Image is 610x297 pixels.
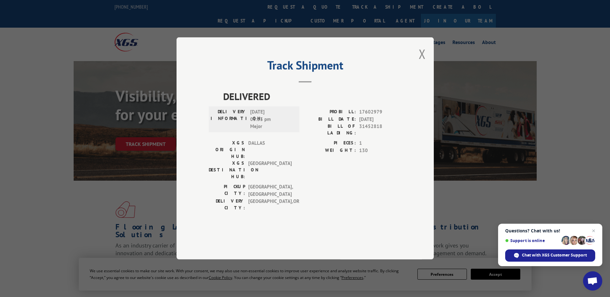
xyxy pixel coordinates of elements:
label: BILL OF LADING: [305,123,356,137]
span: [GEOGRAPHIC_DATA] , [GEOGRAPHIC_DATA] [248,184,292,198]
span: 1 [359,140,402,147]
label: XGS ORIGIN HUB: [209,140,245,160]
button: Close modal [419,45,426,62]
span: Chat with XGS Customer Support [522,252,587,258]
h2: Track Shipment [209,61,402,73]
label: PIECES: [305,140,356,147]
label: WEIGHT: [305,147,356,154]
label: PICKUP CITY: [209,184,245,198]
span: [GEOGRAPHIC_DATA] [248,160,292,180]
label: XGS DESTINATION HUB: [209,160,245,180]
span: DELIVERED [223,89,402,104]
span: [DATE] 03:33 pm Mejor [250,109,294,130]
span: Support is online [505,238,559,243]
label: DELIVERY CITY: [209,198,245,212]
label: PROBILL: [305,109,356,116]
span: Close chat [590,227,597,235]
div: Open chat [583,271,602,291]
label: BILL DATE: [305,116,356,123]
span: [GEOGRAPHIC_DATA] , OR [248,198,292,212]
span: [DATE] [359,116,402,123]
label: DELIVERY INFORMATION: [211,109,247,130]
span: 17602979 [359,109,402,116]
div: Chat with XGS Customer Support [505,249,595,262]
span: 130 [359,147,402,154]
span: 31452818 [359,123,402,137]
span: DALLAS [248,140,292,160]
span: Questions? Chat with us! [505,228,595,233]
